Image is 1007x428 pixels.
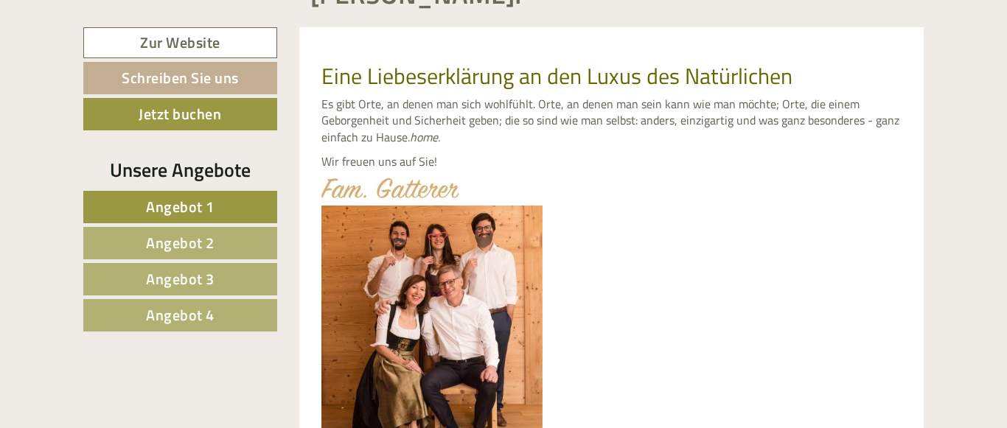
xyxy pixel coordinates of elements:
[321,178,459,198] img: image
[83,98,277,130] a: Jetzt buchen
[410,128,440,146] em: home.
[321,153,902,170] p: Wir freuen uns auf Sie!
[146,231,215,254] span: Angebot 2
[83,62,277,94] a: Schreiben Sie uns
[146,195,215,218] span: Angebot 1
[146,304,215,326] span: Angebot 4
[83,156,277,183] div: Unsere Angebote
[321,96,902,147] p: Es gibt Orte, an denen man sich wohlfühlt. Orte, an denen man sein kann wie man möchte; Orte, die...
[146,267,215,290] span: Angebot 3
[83,27,277,59] a: Zur Website
[321,59,792,93] span: Eine Liebeserklärung an den Luxus des Natürlichen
